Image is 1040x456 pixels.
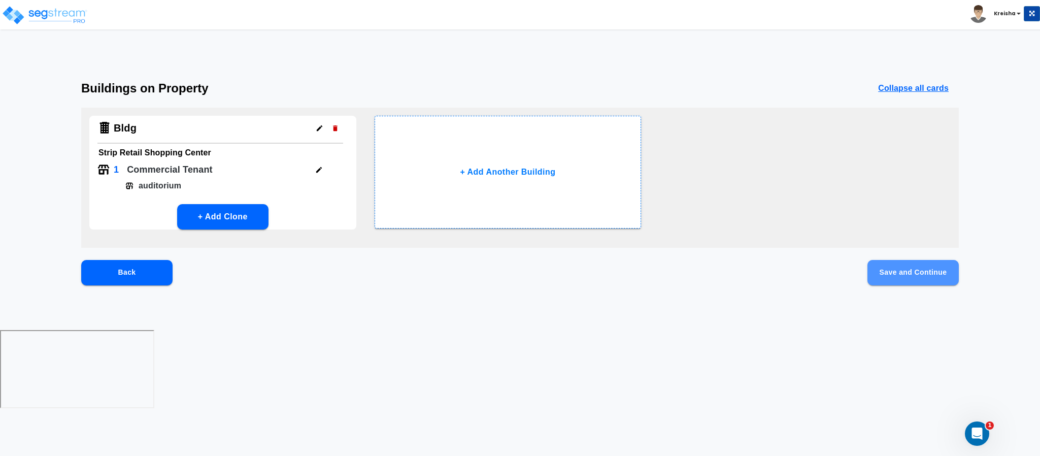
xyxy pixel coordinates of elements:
span: 1 [986,421,994,430]
b: Kreisha [994,10,1016,17]
h4: Bldg [114,122,137,135]
h6: Strip Retail Shopping Center [98,146,347,160]
img: avatar.png [969,5,987,23]
img: logo_pro_r.png [2,5,88,25]
p: 1 [114,163,119,177]
h3: Buildings on Property [81,81,209,95]
button: + Add Clone [177,204,269,230]
button: Back [81,260,173,285]
img: Tenant Icon [97,164,110,176]
p: Collapse all cards [878,82,949,94]
img: Building Icon [97,121,112,135]
button: Save and Continue [867,260,959,285]
button: + Add Another Building [375,116,642,229]
p: auditorium [133,180,181,192]
p: Commercial Tenant [127,163,213,177]
iframe: Intercom live chat [965,421,989,446]
img: Tenant Icon [125,182,133,190]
